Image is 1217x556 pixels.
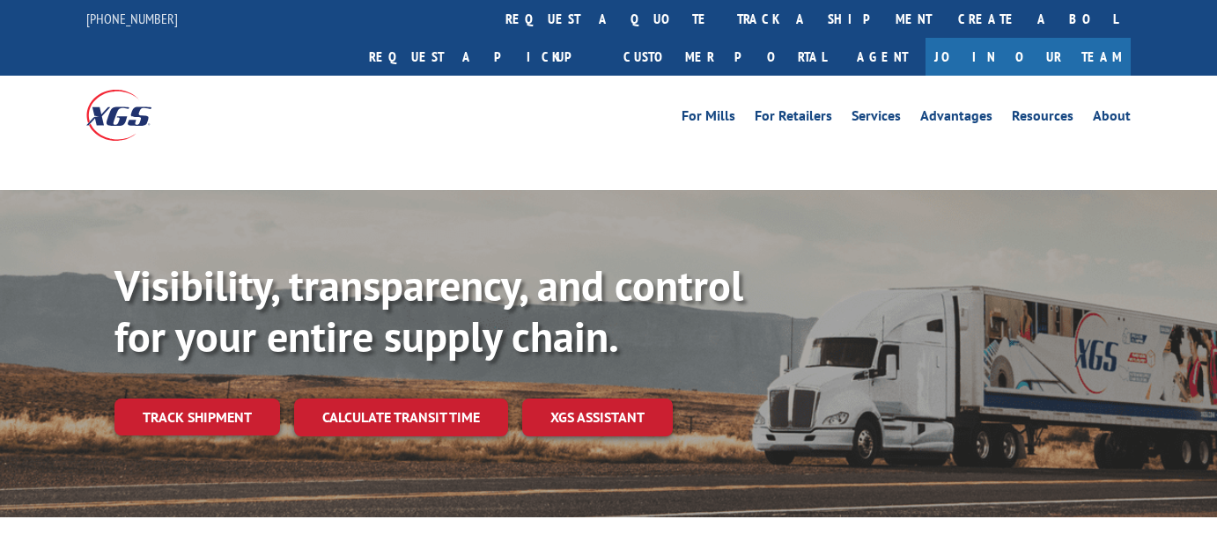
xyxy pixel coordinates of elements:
[682,109,735,128] a: For Mills
[114,258,743,363] b: Visibility, transparency, and control for your entire supply chain.
[356,38,610,76] a: Request a pickup
[114,399,280,435] a: Track shipment
[86,10,178,27] a: [PHONE_NUMBER]
[839,38,926,76] a: Agent
[926,38,1131,76] a: Join Our Team
[522,399,673,436] a: XGS ASSISTANT
[1012,109,1073,128] a: Resources
[1093,109,1131,128] a: About
[755,109,832,128] a: For Retailers
[920,109,992,128] a: Advantages
[294,399,508,436] a: Calculate transit time
[610,38,839,76] a: Customer Portal
[852,109,901,128] a: Services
